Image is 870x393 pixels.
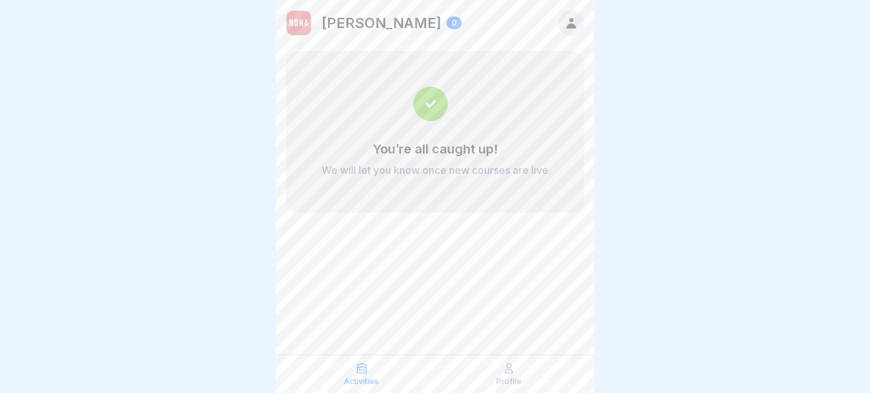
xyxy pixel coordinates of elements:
div: 0 [446,17,462,29]
p: Profile [496,377,522,386]
p: We will let you know once new courses are live [322,163,548,177]
img: completed.svg [413,87,457,121]
p: [PERSON_NAME] [322,15,441,31]
p: You’re all caught up! [373,141,498,157]
img: r978sgvsp89w4dzdaaz16flk.png [287,11,311,35]
p: Activities [344,377,379,386]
